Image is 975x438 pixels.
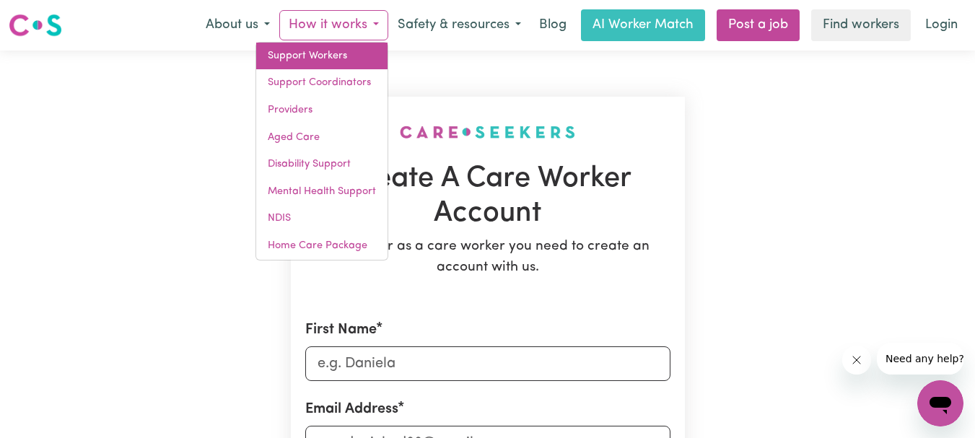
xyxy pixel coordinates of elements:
[279,10,388,40] button: How it works
[842,346,871,375] iframe: Close message
[255,42,388,260] div: How it works
[9,12,62,38] img: Careseekers logo
[581,9,705,41] a: AI Worker Match
[305,237,670,279] p: To register as a care worker you need to create an account with us.
[9,10,87,22] span: Need any help?
[917,9,966,41] a: Login
[256,69,388,97] a: Support Coordinators
[305,319,377,341] label: First Name
[256,178,388,206] a: Mental Health Support
[256,124,388,152] a: Aged Care
[877,343,963,375] iframe: Message from company
[717,9,800,41] a: Post a job
[256,205,388,232] a: NDIS
[9,9,62,42] a: Careseekers logo
[530,9,575,41] a: Blog
[256,97,388,124] a: Providers
[305,346,670,381] input: e.g. Daniela
[305,398,398,420] label: Email Address
[256,43,388,70] a: Support Workers
[811,9,911,41] a: Find workers
[256,151,388,178] a: Disability Support
[305,162,670,231] h1: Create A Care Worker Account
[256,232,388,260] a: Home Care Package
[196,10,279,40] button: About us
[917,380,963,426] iframe: Button to launch messaging window
[388,10,530,40] button: Safety & resources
